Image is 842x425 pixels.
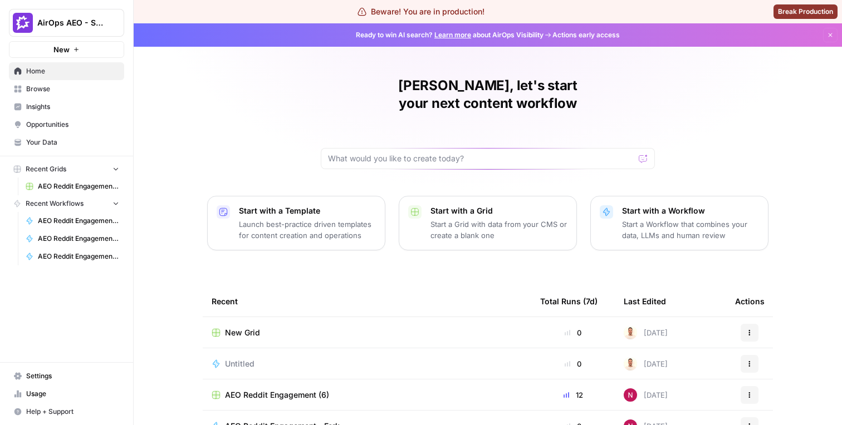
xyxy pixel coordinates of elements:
button: New [9,41,124,58]
div: Recent [212,286,522,317]
span: Your Data [26,137,119,147]
span: Insights [26,102,119,112]
span: Help + Support [26,407,119,417]
p: Start with a Grid [430,205,567,216]
span: Ready to win AI search? about AirOps Visibility [356,30,544,40]
p: Launch best-practice driven templates for content creation and operations [239,219,376,241]
span: Opportunities [26,120,119,130]
span: Actions early access [552,30,620,40]
p: Start with a Template [239,205,376,216]
a: Browse [9,80,124,98]
span: Break Production [778,7,833,17]
span: AEO Reddit Engagement - Fork [38,216,119,226]
div: [DATE] [624,388,668,402]
button: Start with a GridStart a Grid with data from your CMS or create a blank one [399,196,577,250]
a: Untitled [212,358,522,369]
span: AEO Reddit Engagement - Fork [38,234,119,244]
button: Help + Support [9,403,124,421]
img: AirOps AEO - Single Brand (Gong) Logo [13,13,33,33]
span: AEO Reddit Engagement - Fork [38,251,119,261]
span: Recent Workflows [26,199,84,209]
div: [DATE] [624,357,668,370]
div: Actions [735,286,765,317]
button: Break Production [774,4,838,19]
span: Home [26,66,119,76]
a: Your Data [9,134,124,151]
button: Start with a WorkflowStart a Workflow that combines your data, LLMs and human review [590,196,768,250]
a: Learn more [434,31,471,39]
button: Workspace: AirOps AEO - Single Brand (Gong) [9,9,124,37]
span: New [53,44,70,55]
span: Usage [26,389,119,399]
span: AEO Reddit Engagement (6) [225,389,329,401]
div: Total Runs (7d) [540,286,598,317]
a: Opportunities [9,116,124,134]
input: What would you like to create today? [328,153,634,164]
div: 0 [540,358,606,369]
div: [DATE] [624,326,668,339]
button: Recent Grids [9,161,124,177]
span: Settings [26,371,119,381]
a: Home [9,62,124,80]
a: Settings [9,367,124,385]
button: Recent Workflows [9,195,124,212]
p: Start a Workflow that combines your data, LLMs and human review [622,219,759,241]
span: Recent Grids [26,164,66,174]
button: Start with a TemplateLaunch best-practice driven templates for content creation and operations [207,196,385,250]
img: n02y6dxk2kpdk487jkjae1zkvp35 [624,326,637,339]
a: New Grid [212,327,522,338]
img: 809rsgs8fojgkhnibtwc28oh1nli [624,388,637,402]
a: AEO Reddit Engagement - Fork [21,212,124,230]
span: Browse [26,84,119,94]
p: Start a Grid with data from your CMS or create a blank one [430,219,567,241]
span: AEO Reddit Engagement (6) [38,181,119,191]
h1: [PERSON_NAME], let's start your next content workflow [321,77,655,112]
p: Start with a Workflow [622,205,759,216]
a: AEO Reddit Engagement (6) [212,389,522,401]
span: New Grid [225,327,260,338]
span: AirOps AEO - Single Brand (Gong) [37,17,105,28]
div: 0 [540,327,606,338]
div: Beware! You are in production! [358,6,484,17]
a: Insights [9,98,124,116]
div: 12 [540,389,606,401]
a: AEO Reddit Engagement (6) [21,177,124,195]
span: Untitled [225,358,254,369]
img: n02y6dxk2kpdk487jkjae1zkvp35 [624,357,637,370]
a: Usage [9,385,124,403]
div: Last Edited [624,286,666,317]
a: AEO Reddit Engagement - Fork [21,248,124,265]
a: AEO Reddit Engagement - Fork [21,230,124,248]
